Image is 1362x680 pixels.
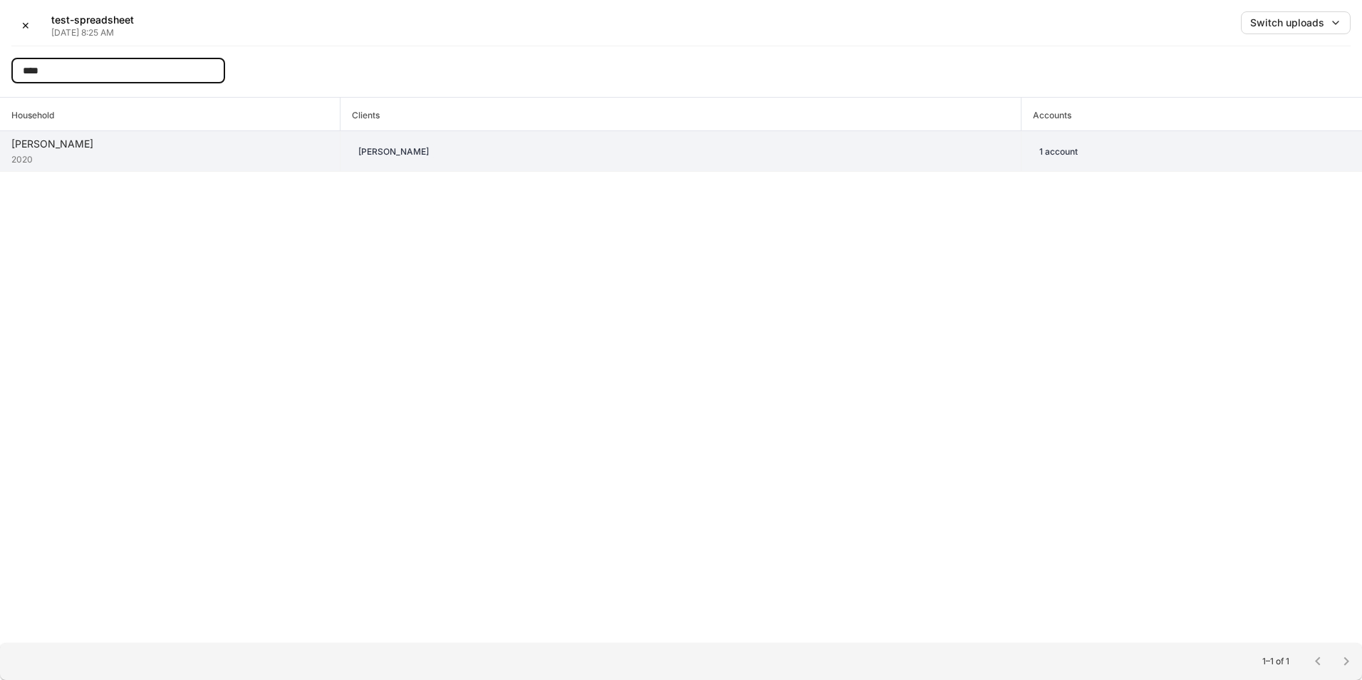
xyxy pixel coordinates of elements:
div: [PERSON_NAME] [11,137,328,151]
span: Accounts [1021,98,1362,130]
div: 1 account [1039,145,1078,158]
button: Switch uploads [1241,11,1351,34]
p: 1–1 of 1 [1262,656,1289,667]
h6: Clients [340,108,380,122]
button: ✕ [11,11,40,40]
h6: Accounts [1021,108,1071,122]
div: Switch uploads [1250,16,1324,30]
div: 2020 [11,151,328,165]
div: [PERSON_NAME] [358,145,429,158]
p: [DATE] 8:25 AM [51,27,134,38]
div: ✕ [21,19,30,33]
h5: test-spreadsheet [51,13,134,27]
span: Clients [340,98,1021,130]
